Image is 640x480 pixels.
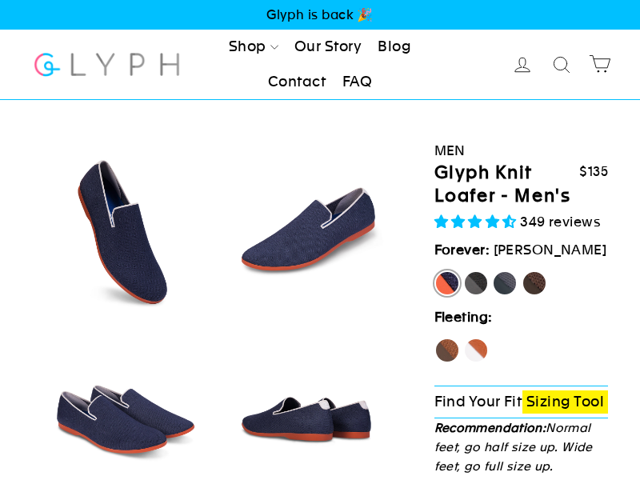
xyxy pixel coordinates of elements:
span: 349 reviews [520,214,601,230]
label: Panther [463,270,489,296]
a: Blog [371,30,418,65]
img: Marlin [222,147,391,316]
span: [PERSON_NAME] [494,242,607,258]
div: Men [434,140,609,162]
label: Hawk [434,338,460,363]
a: FAQ [336,64,378,99]
label: [PERSON_NAME] [434,270,460,296]
span: 4.71 stars [434,214,521,230]
strong: Recommendation: [434,421,546,434]
span: $135 [579,164,608,179]
ul: Primary [192,30,448,100]
label: Mustang [522,270,547,296]
a: Shop [222,30,285,65]
label: Rhino [492,270,518,296]
strong: Forever: [434,242,490,258]
span: Find Your Fit [434,393,522,410]
label: Fox [463,338,489,363]
img: Glyph [32,43,182,86]
a: Contact [262,64,332,99]
a: Our Story [288,30,368,65]
p: Normal feet, go half size up. Wide feet, go full size up. [434,418,609,476]
strong: Fleeting: [434,309,493,325]
h1: Glyph Knit Loafer - Men's [434,162,580,207]
img: Marlin [39,147,208,316]
a: Sizing Tool [522,390,608,414]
